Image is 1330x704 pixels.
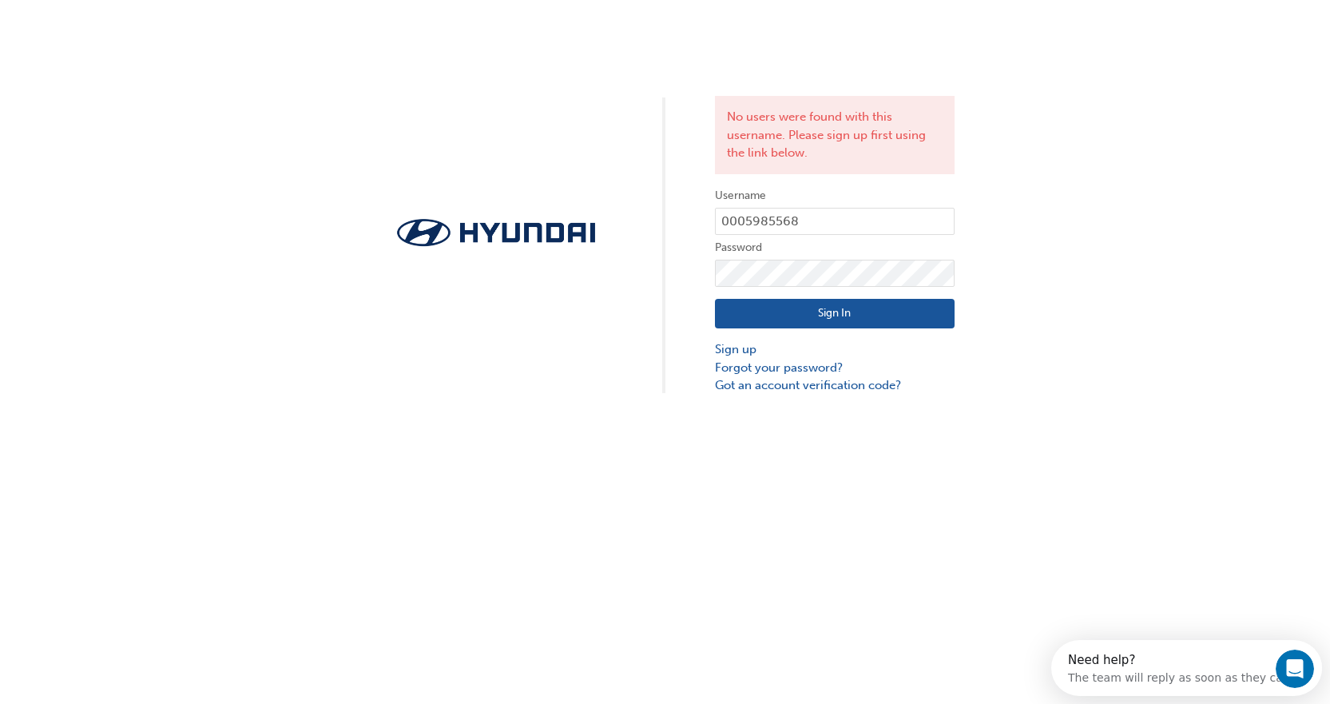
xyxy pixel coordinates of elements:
input: Username [715,208,955,235]
a: Sign up [715,340,955,359]
img: Trak [376,214,616,252]
div: The team will reply as soon as they can [17,26,239,43]
a: Forgot your password? [715,359,955,377]
label: Username [715,186,955,205]
button: Sign In [715,299,955,329]
div: Need help? [17,14,239,26]
iframe: Intercom live chat discovery launcher [1051,640,1322,696]
div: Open Intercom Messenger [6,6,286,50]
iframe: Intercom live chat [1276,650,1314,688]
div: No users were found with this username. Please sign up first using the link below. [715,96,955,174]
label: Password [715,238,955,257]
a: Got an account verification code? [715,376,955,395]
